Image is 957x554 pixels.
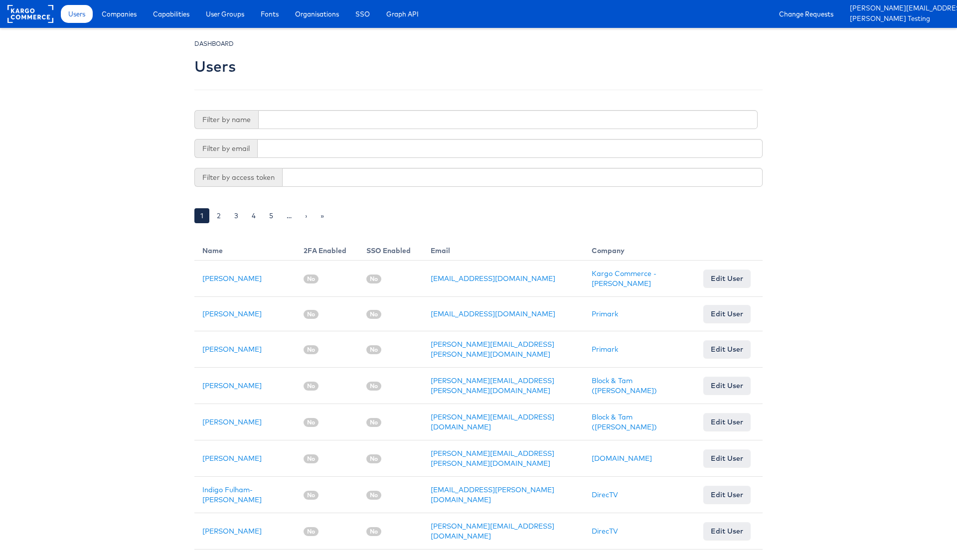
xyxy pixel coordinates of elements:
[584,238,695,261] th: Company
[304,454,319,463] span: No
[194,58,236,75] h2: Users
[366,454,381,463] span: No
[202,345,262,354] a: [PERSON_NAME]
[423,238,584,261] th: Email
[202,309,262,318] a: [PERSON_NAME]
[304,527,319,536] span: No
[703,449,751,467] a: Edit User
[592,527,618,536] a: DirecTV
[366,310,381,319] span: No
[304,382,319,391] span: No
[703,522,751,540] a: Edit User
[592,376,657,395] a: Block & Tam ([PERSON_NAME])
[288,5,346,23] a: Organisations
[366,527,381,536] span: No
[211,208,227,223] a: 2
[202,417,262,426] a: [PERSON_NAME]
[366,382,381,391] span: No
[295,9,339,19] span: Organisations
[431,449,554,468] a: [PERSON_NAME][EMAIL_ADDRESS][PERSON_NAME][DOMAIN_NAME]
[61,5,93,23] a: Users
[703,270,751,287] a: Edit User
[431,274,555,283] a: [EMAIL_ADDRESS][DOMAIN_NAME]
[202,274,262,283] a: [PERSON_NAME]
[102,9,137,19] span: Companies
[592,309,618,318] a: Primark
[281,208,298,223] a: …
[228,208,244,223] a: 3
[431,309,555,318] a: [EMAIL_ADDRESS][DOMAIN_NAME]
[304,310,319,319] span: No
[202,454,262,463] a: [PERSON_NAME]
[146,5,197,23] a: Capabilities
[94,5,144,23] a: Companies
[348,5,377,23] a: SSO
[366,275,381,283] span: No
[304,345,319,354] span: No
[296,238,358,261] th: 2FA Enabled
[194,208,209,223] a: 1
[431,340,554,359] a: [PERSON_NAME][EMAIL_ADDRESS][PERSON_NAME][DOMAIN_NAME]
[253,5,286,23] a: Fonts
[366,491,381,500] span: No
[431,376,554,395] a: [PERSON_NAME][EMAIL_ADDRESS][PERSON_NAME][DOMAIN_NAME]
[68,9,85,19] span: Users
[206,9,244,19] span: User Groups
[315,208,330,223] a: »
[246,208,262,223] a: 4
[261,9,279,19] span: Fonts
[194,40,234,47] small: DASHBOARD
[850,14,950,24] a: [PERSON_NAME] Testing
[153,9,189,19] span: Capabilities
[366,345,381,354] span: No
[431,522,554,541] a: [PERSON_NAME][EMAIL_ADDRESS][DOMAIN_NAME]
[194,139,257,158] span: Filter by email
[263,208,279,223] a: 5
[304,418,319,427] span: No
[304,491,319,500] span: No
[202,485,262,504] a: Indigo Fulham-[PERSON_NAME]
[366,418,381,427] span: No
[592,345,618,354] a: Primark
[592,490,618,499] a: DirecTV
[703,340,751,358] a: Edit User
[386,9,419,19] span: Graph API
[431,485,554,504] a: [EMAIL_ADDRESS][PERSON_NAME][DOMAIN_NAME]
[194,168,282,187] span: Filter by access token
[194,238,296,261] th: Name
[202,527,262,536] a: [PERSON_NAME]
[850,3,950,14] a: [PERSON_NAME][EMAIL_ADDRESS][PERSON_NAME][DOMAIN_NAME]
[299,208,313,223] a: ›
[202,381,262,390] a: [PERSON_NAME]
[703,377,751,395] a: Edit User
[592,454,652,463] a: [DOMAIN_NAME]
[198,5,252,23] a: User Groups
[772,5,841,23] a: Change Requests
[194,110,258,129] span: Filter by name
[304,275,319,283] span: No
[592,269,656,288] a: Kargo Commerce - [PERSON_NAME]
[358,238,423,261] th: SSO Enabled
[431,413,554,431] a: [PERSON_NAME][EMAIL_ADDRESS][DOMAIN_NAME]
[703,413,751,431] a: Edit User
[355,9,370,19] span: SSO
[379,5,426,23] a: Graph API
[703,486,751,504] a: Edit User
[592,413,657,431] a: Block & Tam ([PERSON_NAME])
[703,305,751,323] a: Edit User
